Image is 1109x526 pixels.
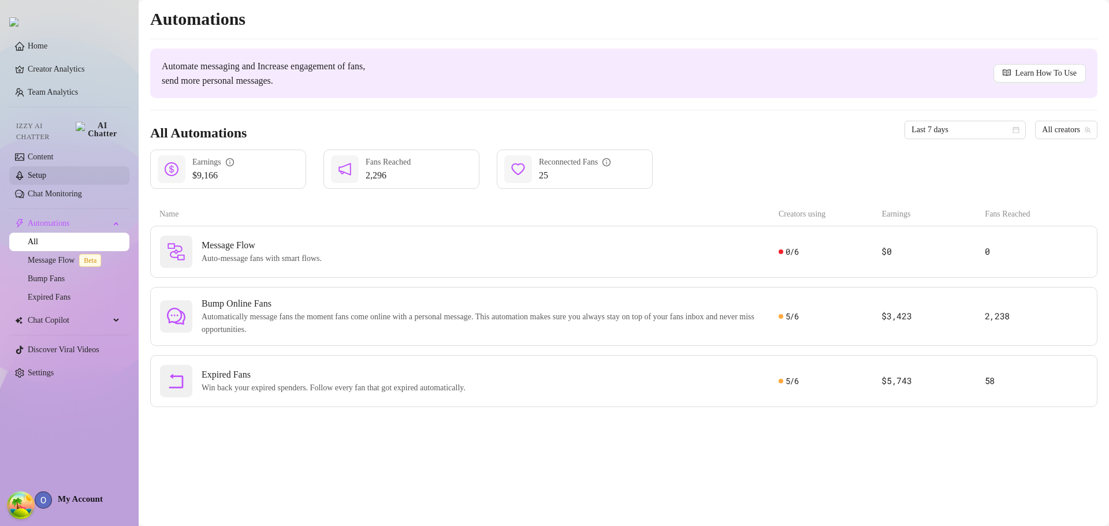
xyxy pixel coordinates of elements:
[9,494,32,517] button: Open Tanstack query devtools
[9,17,18,27] img: logo.svg
[28,60,120,79] a: Creator Analytics
[192,156,234,169] div: Earnings
[881,245,984,259] article: $0
[985,309,1088,323] article: 2,238
[76,122,120,138] img: AI Chatter
[539,156,611,169] div: Reconnected Fans
[167,372,185,390] span: rollback
[985,208,1088,221] article: Fans Reached
[539,169,611,182] span: 25
[159,208,779,221] article: Name
[150,8,1097,30] h2: Automations
[1084,126,1091,133] span: team
[366,158,411,166] span: Fans Reached
[602,158,611,166] span: info-circle
[226,158,234,166] span: info-circle
[881,309,984,323] article: $3,423
[202,238,326,252] span: Message Flow
[202,252,326,265] span: Auto-message fans with smart flows.
[167,243,185,261] img: svg%3e
[511,162,525,176] span: heart
[28,88,78,96] a: Team Analytics
[985,374,1088,388] article: 58
[28,237,38,246] a: All
[28,368,54,377] a: Settings
[779,208,882,221] article: Creators using
[1013,126,1019,133] span: calendar
[202,382,470,394] span: Win back your expired spenders. Follow every fan that got expired automatically.
[28,274,65,283] a: Bump Fans
[150,124,247,143] h3: All Automations
[202,368,470,382] span: Expired Fans
[28,214,110,233] span: Automations
[786,375,799,387] span: 5 / 6
[985,245,1088,259] article: 0
[167,307,185,326] span: comment
[28,345,99,354] a: Discover Viral Videos
[15,219,24,228] span: thunderbolt
[28,152,53,161] a: Content
[28,189,82,198] a: Chat Monitoring
[366,169,411,182] span: 2,296
[165,162,178,176] span: dollar
[786,245,799,258] span: 0 / 6
[911,121,1019,139] span: Last 7 days
[202,297,779,311] span: Bump Online Fans
[882,208,985,221] article: Earnings
[28,293,70,301] a: Expired Fans
[35,492,51,508] img: AGNmyxYGUeY91goav8Amjzrd-Bt1gjuwdOJpJrLE0KO0=s96-c
[1015,67,1077,80] span: Learn How To Use
[58,494,103,503] span: My Account
[202,311,779,336] span: Automatically message fans the moment fans come online with a personal message. This automation m...
[993,64,1086,83] a: Learn How To Use
[28,311,110,330] span: Chat Copilot
[28,171,46,180] a: Setup
[1003,69,1011,77] span: read
[1042,121,1091,139] span: All creators
[881,374,984,388] article: $5,743
[338,162,352,176] span: notification
[786,310,799,323] span: 5 / 6
[16,121,71,143] span: Izzy AI Chatter
[28,256,106,264] a: Message FlowBeta
[79,254,101,267] span: Beta
[15,316,23,324] img: Chat Copilot
[192,169,234,182] span: $9,166
[162,59,384,88] span: Automate messaging and Increase engagement of fans, send more personal messages.
[28,42,47,50] a: Home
